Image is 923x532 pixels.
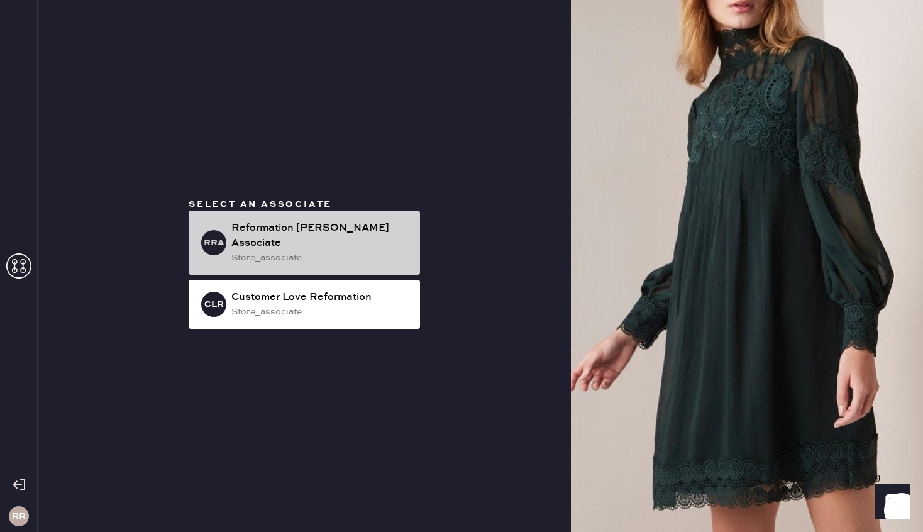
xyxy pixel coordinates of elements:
h3: CLR [204,300,224,309]
th: QTY [836,204,880,221]
div: Packing list [40,76,880,91]
h3: RRA [204,238,224,247]
div: # 88963 [PERSON_NAME] [PERSON_NAME] [PERSON_NAME][EMAIL_ADDRESS][DOMAIN_NAME] [40,140,880,186]
th: ID [40,204,110,221]
span: Select an associate [189,199,332,210]
td: 1 [836,221,880,237]
div: Order # 82450 [40,91,880,106]
div: Reformation [PERSON_NAME] Associate [231,221,410,251]
td: 938692 [40,221,110,237]
th: Description [110,204,836,221]
div: store_associate [231,305,410,319]
div: store_associate [231,251,410,265]
td: Jeans - Reformation - [PERSON_NAME] lived-in wide leg jeans Nosara - Size: 25 [110,221,836,237]
h3: RR [12,512,26,521]
iframe: Front Chat [863,475,917,529]
div: Customer Love Reformation [231,290,410,305]
div: Customer information [40,125,880,140]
